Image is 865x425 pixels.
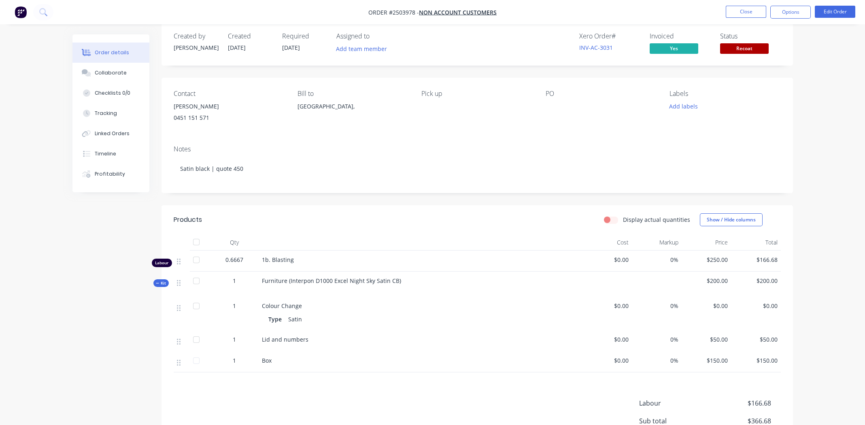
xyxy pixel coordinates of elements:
div: Qty [210,234,259,251]
button: Close [726,6,766,18]
button: Show / Hide columns [700,213,763,226]
span: [DATE] [228,44,246,51]
div: Markup [632,234,682,251]
span: Furniture (Interpon D1000 Excel Night Sky Satin CB) [262,277,401,285]
button: Profitability [72,164,149,184]
span: 0% [635,302,678,310]
span: Lid and numbers [262,336,308,343]
span: $0.00 [586,356,629,365]
div: Labour [152,259,172,267]
div: Timeline [95,150,116,157]
button: Tracking [72,103,149,123]
div: Products [174,215,202,225]
button: Options [770,6,811,19]
span: $0.00 [734,302,778,310]
button: Timeline [72,144,149,164]
div: Price [682,234,731,251]
span: 1b. Blasting [262,256,294,263]
span: $0.00 [586,335,629,344]
button: Checklists 0/0 [72,83,149,103]
span: Kit [156,280,166,286]
div: Checklists 0/0 [95,89,130,97]
div: Labels [669,90,780,98]
button: Recoat [720,43,769,55]
div: Profitability [95,170,125,178]
div: Pick up [421,90,532,98]
div: Satin black | quote 450 [174,156,781,181]
div: Linked Orders [95,130,130,137]
button: Edit Order [815,6,855,18]
div: Tracking [95,110,117,117]
a: INV-AC-3031 [579,44,613,51]
span: $166.68 [734,255,778,264]
div: 0451 151 571 [174,112,285,123]
span: $200.00 [685,276,728,285]
span: 1 [233,276,236,285]
span: Colour Change [262,302,302,310]
div: Created [228,32,272,40]
span: $0.00 [685,302,728,310]
div: Xero Order # [579,32,640,40]
div: Total [731,234,781,251]
span: Labour [639,398,711,408]
div: [GEOGRAPHIC_DATA], [298,101,408,112]
div: Collaborate [95,69,127,76]
div: [GEOGRAPHIC_DATA], [298,101,408,127]
span: 1 [233,335,236,344]
span: $250.00 [685,255,728,264]
button: Add team member [336,43,391,54]
div: Notes [174,145,781,153]
span: 0% [635,356,678,365]
button: Add labels [665,101,702,112]
span: $150.00 [734,356,778,365]
div: Type [268,313,285,325]
label: Display actual quantities [623,215,690,224]
span: [DATE] [282,44,300,51]
span: $200.00 [734,276,778,285]
span: Yes [650,43,698,53]
span: 1 [233,356,236,365]
a: Non account customers [419,8,497,16]
div: [PERSON_NAME]0451 151 571 [174,101,285,127]
span: $150.00 [685,356,728,365]
img: Factory [15,6,27,18]
span: 0% [635,255,678,264]
div: Cost [582,234,632,251]
span: 0.6667 [225,255,243,264]
div: Invoiced [650,32,710,40]
span: $50.00 [685,335,728,344]
div: Contact [174,90,285,98]
div: PO [546,90,657,98]
button: Add team member [332,43,391,54]
button: Collaborate [72,63,149,83]
span: $0.00 [586,255,629,264]
div: [PERSON_NAME] [174,43,218,52]
button: Linked Orders [72,123,149,144]
div: Status [720,32,781,40]
button: Order details [72,42,149,63]
span: $50.00 [734,335,778,344]
span: 0% [635,335,678,344]
div: Created by [174,32,218,40]
div: [PERSON_NAME] [174,101,285,112]
span: Box [262,357,272,364]
span: Order #2503978 - [368,8,419,16]
div: Assigned to [336,32,417,40]
span: $0.00 [586,302,629,310]
div: Required [282,32,327,40]
div: Kit [153,279,169,287]
span: 1 [233,302,236,310]
div: Order details [95,49,129,56]
span: Recoat [720,43,769,53]
span: $166.68 [711,398,771,408]
div: Bill to [298,90,408,98]
div: Satin [285,313,305,325]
